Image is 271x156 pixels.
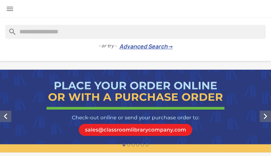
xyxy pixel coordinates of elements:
[98,42,119,50] span: - or try -
[5,25,14,33] i: search
[260,111,271,122] i: 
[5,25,266,39] input: Search
[119,43,173,50] a: Advanced Search→
[168,43,173,50] span: →
[6,5,14,13] i: 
